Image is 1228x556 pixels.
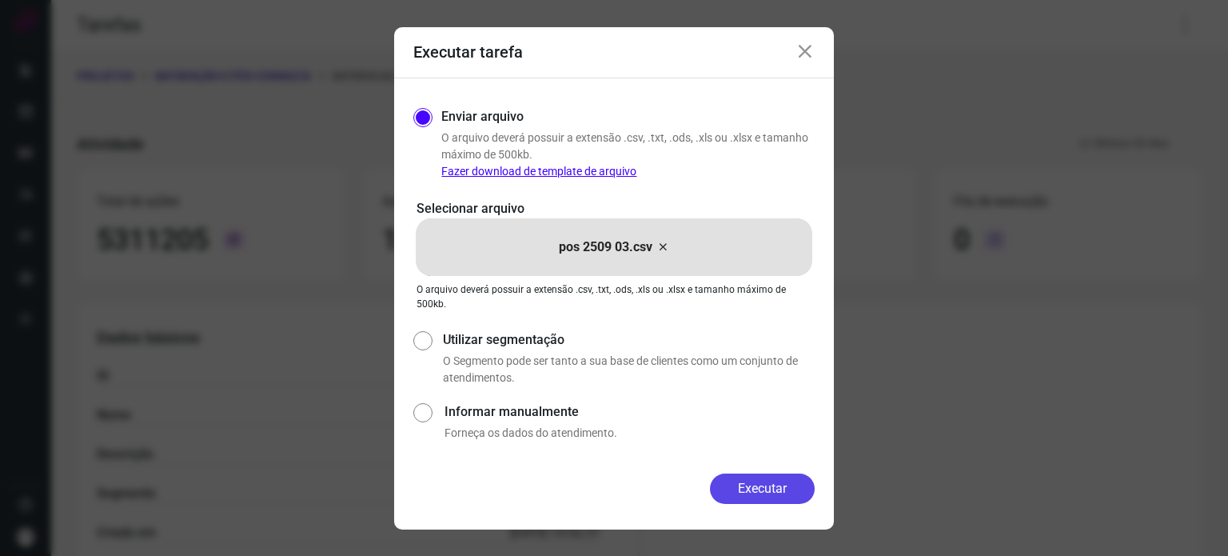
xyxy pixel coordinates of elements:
p: Forneça os dados do atendimento. [445,425,815,442]
label: Utilizar segmentação [443,330,815,350]
a: Fazer download de template de arquivo [441,165,636,178]
p: O arquivo deverá possuir a extensão .csv, .txt, .ods, .xls ou .xlsx e tamanho máximo de 500kb. [441,130,815,180]
p: Selecionar arquivo [417,199,811,218]
p: O Segmento pode ser tanto a sua base de clientes como um conjunto de atendimentos. [443,353,815,386]
label: Informar manualmente [445,402,815,422]
h3: Executar tarefa [413,42,523,62]
label: Enviar arquivo [441,107,524,126]
button: Executar [710,474,815,504]
p: pos 2509 03.csv [559,238,652,257]
p: O arquivo deverá possuir a extensão .csv, .txt, .ods, .xls ou .xlsx e tamanho máximo de 500kb. [417,282,811,311]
